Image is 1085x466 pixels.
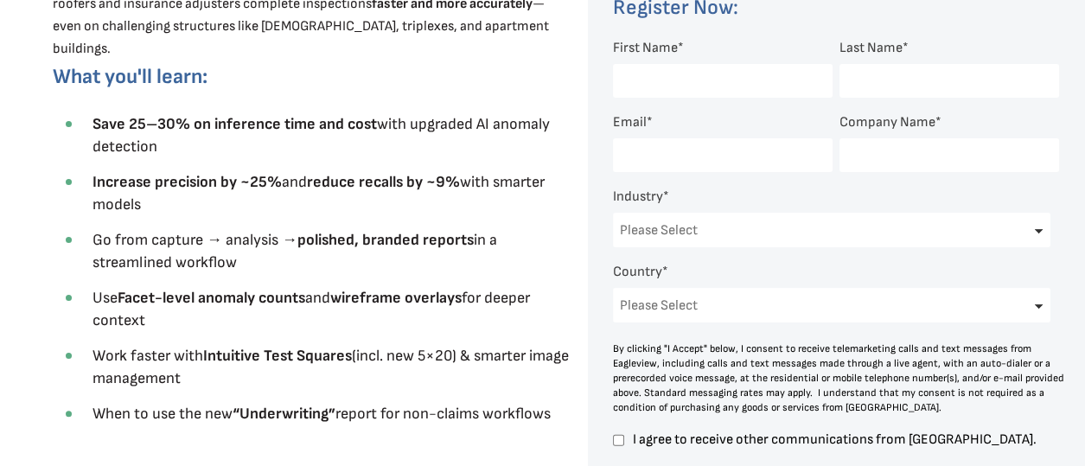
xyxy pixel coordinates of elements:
[118,289,305,307] strong: Facet-level anomaly counts
[330,289,462,307] strong: wireframe overlays
[93,115,550,156] span: with upgraded AI anomaly detection
[839,40,903,56] span: Last Name
[613,342,1066,415] div: By clicking "I Accept" below, I consent to receive telemarketing calls and text messages from Eag...
[297,231,474,249] strong: polished, branded reports
[233,405,335,423] strong: “Underwriting”
[839,114,935,131] span: Company Name
[613,432,624,448] input: I agree to receive other communications from [GEOGRAPHIC_DATA].
[53,64,207,89] span: What you'll learn:
[93,173,545,214] span: and with smarter models
[613,188,663,205] span: Industry
[613,40,678,56] span: First Name
[93,289,530,329] span: Use and for deeper context
[203,347,352,365] strong: Intuitive Test Squares
[93,347,569,387] span: Work faster with (incl. new 5×20) & smarter image management
[93,173,282,191] strong: Increase precision by ~25%
[93,231,497,271] span: Go from capture → analysis → in a streamlined workflow
[93,115,377,133] strong: Save 25–30% on inference time and cost
[613,114,647,131] span: Email
[93,405,551,423] span: When to use the new report for non-claims workflows
[307,173,460,191] strong: reduce recalls by ~9%
[630,432,1059,447] span: I agree to receive other communications from [GEOGRAPHIC_DATA].
[613,264,662,280] span: Country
